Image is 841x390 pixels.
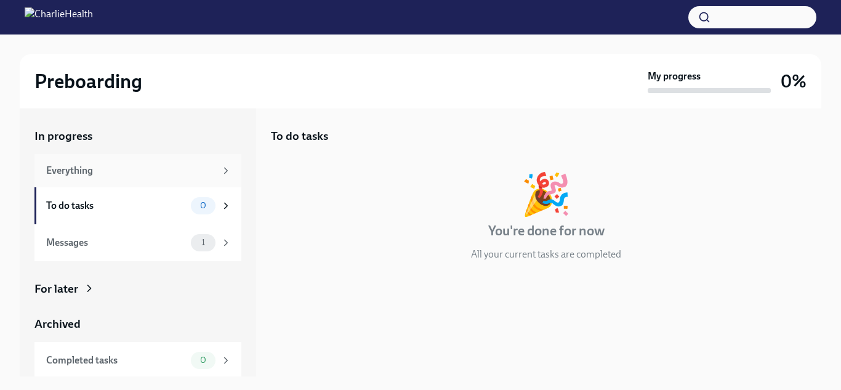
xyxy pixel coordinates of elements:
[781,70,807,92] h3: 0%
[34,224,241,261] a: Messages1
[34,316,241,332] a: Archived
[34,281,241,297] a: For later
[34,128,241,144] a: In progress
[193,201,214,210] span: 0
[34,187,241,224] a: To do tasks0
[648,70,701,83] strong: My progress
[34,154,241,187] a: Everything
[193,355,214,365] span: 0
[488,222,605,240] h4: You're done for now
[34,342,241,379] a: Completed tasks0
[521,174,571,214] div: 🎉
[25,7,93,27] img: CharlieHealth
[46,354,186,367] div: Completed tasks
[471,248,621,261] p: All your current tasks are completed
[46,164,215,177] div: Everything
[194,238,212,247] span: 1
[46,199,186,213] div: To do tasks
[34,281,78,297] div: For later
[271,128,328,144] h5: To do tasks
[34,69,142,94] h2: Preboarding
[46,236,186,250] div: Messages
